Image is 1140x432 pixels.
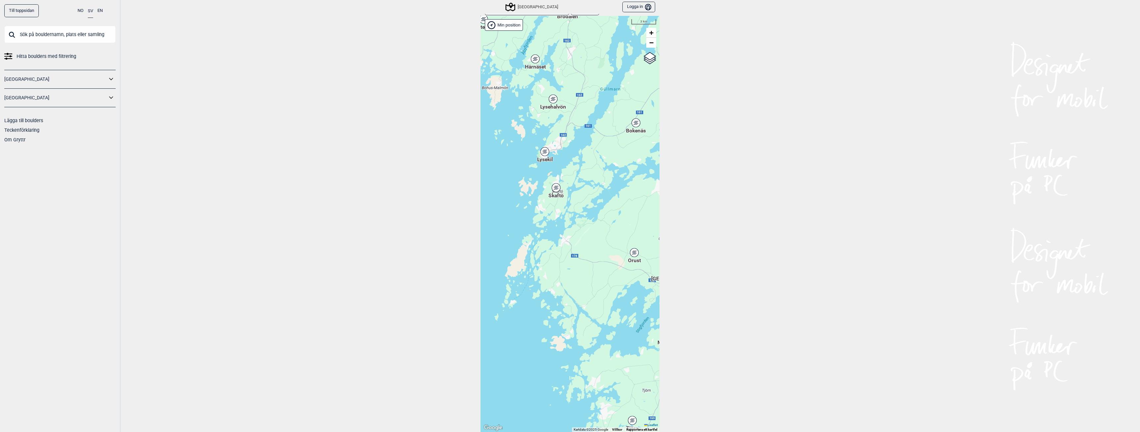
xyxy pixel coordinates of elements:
div: [GEOGRAPHIC_DATA] [506,3,558,11]
a: Teckenförklaring [4,127,39,133]
a: Zoom out [646,38,656,48]
a: Zoom in [646,28,656,38]
button: NO [78,4,84,17]
a: Till toppsidan [4,4,39,17]
a: Hitta boulders med filtrering [4,52,116,61]
span: Kartdata ©2025 Google [574,428,608,431]
a: Rapportera ett kartfel [626,428,657,431]
span: − [649,38,654,47]
div: Orust [632,251,636,255]
div: Sotenäs [482,17,485,21]
input: Sök på bouldernamn, plats eller samling [4,26,116,43]
a: Öppna detta område i Google Maps (i ett nytt fönster) [482,423,504,432]
span: + [649,28,654,37]
a: Om Gryttr [4,137,26,142]
div: Lysekil [543,150,547,154]
a: [GEOGRAPHIC_DATA] [4,74,107,84]
div: Härnäset [533,57,537,61]
a: [GEOGRAPHIC_DATA] [4,93,107,103]
div: Skaftö [554,186,558,190]
span: Hitta boulders med filtrering [17,52,76,61]
div: Tjörn [630,418,634,422]
a: Layers [644,51,656,66]
div: 3 km [631,19,656,24]
button: EN [97,4,103,17]
button: Logga in [622,2,655,13]
a: Lägga till boulders [4,118,43,123]
div: Lysehalvön [551,97,555,101]
img: Google [482,423,504,432]
a: Villkor [612,428,622,431]
a: Leaflet [644,423,658,427]
button: SV [88,4,93,18]
div: Vis min position [485,19,523,31]
div: Bokenäs [634,121,638,125]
